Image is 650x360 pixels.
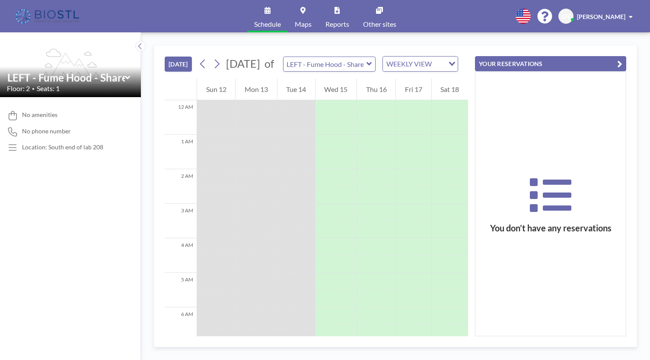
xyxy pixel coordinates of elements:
[577,13,625,20] span: [PERSON_NAME]
[226,57,260,70] span: [DATE]
[363,21,396,28] span: Other sites
[385,58,433,69] span: WEEKLY VIEW
[434,58,443,69] input: Search for option
[475,56,626,71] button: YOUR RESERVATIONS
[165,57,192,72] button: [DATE]
[165,100,197,135] div: 12 AM
[7,71,125,84] input: LEFT - Fume Hood - Shared
[22,143,103,151] p: Location: South end of lab 208
[165,307,197,342] div: 6 AM
[165,204,197,238] div: 3 AM
[277,79,315,100] div: Tue 14
[37,84,60,93] span: Seats: 1
[383,57,458,71] div: Search for option
[236,79,277,100] div: Mon 13
[165,273,197,307] div: 5 AM
[14,8,83,25] img: organization-logo
[165,169,197,204] div: 2 AM
[264,57,274,70] span: of
[325,21,349,28] span: Reports
[396,79,431,100] div: Fri 17
[475,223,626,234] h3: You don’t have any reservations
[32,86,35,92] span: •
[432,79,468,100] div: Sat 18
[22,127,71,135] span: No phone number
[254,21,281,28] span: Schedule
[295,21,312,28] span: Maps
[284,57,366,71] input: LEFT - Fume Hood - Shared
[7,84,30,93] span: Floor: 2
[197,79,235,100] div: Sun 12
[562,13,570,20] span: GV
[165,238,197,273] div: 4 AM
[357,79,395,100] div: Thu 16
[165,135,197,169] div: 1 AM
[22,111,57,119] span: No amenities
[315,79,357,100] div: Wed 15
